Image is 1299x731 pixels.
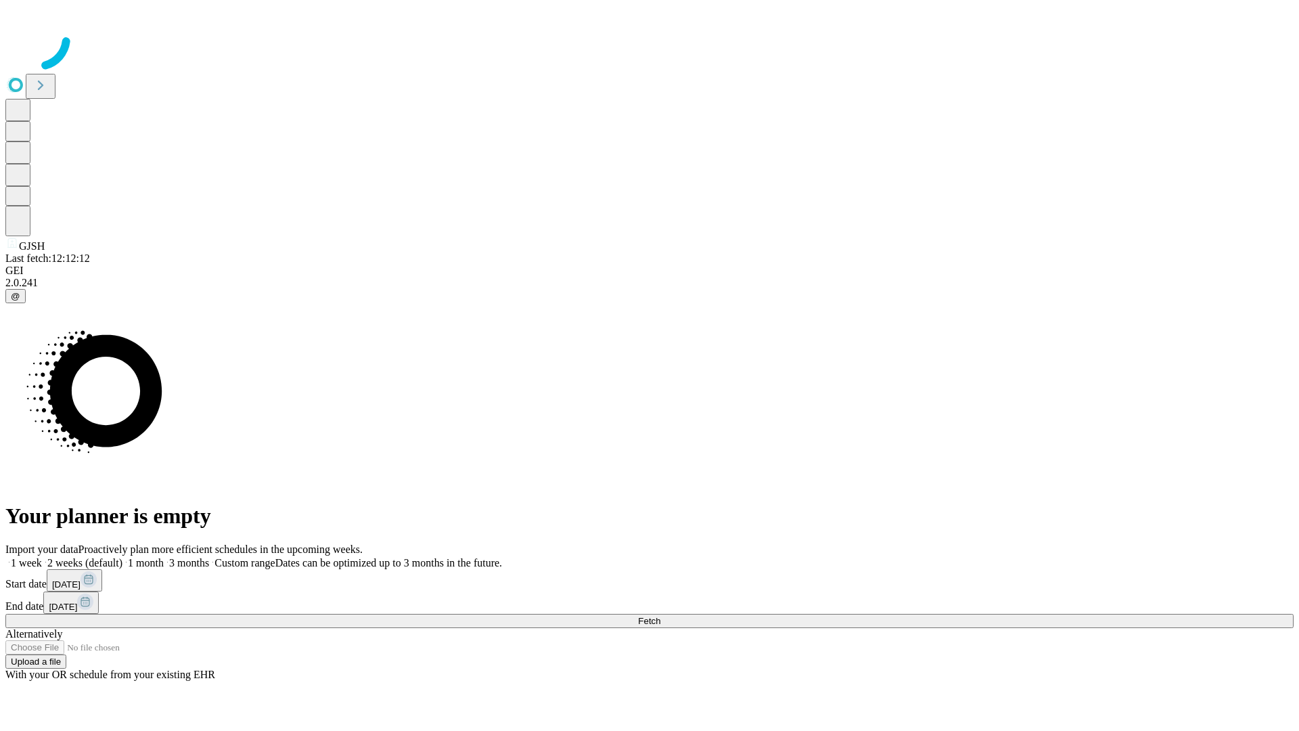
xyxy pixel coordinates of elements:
[5,277,1294,289] div: 2.0.241
[5,614,1294,628] button: Fetch
[5,592,1294,614] div: End date
[638,616,660,626] span: Fetch
[78,544,363,555] span: Proactively plan more efficient schedules in the upcoming weeks.
[5,628,62,640] span: Alternatively
[275,557,502,569] span: Dates can be optimized up to 3 months in the future.
[47,557,122,569] span: 2 weeks (default)
[11,291,20,301] span: @
[5,504,1294,529] h1: Your planner is empty
[214,557,275,569] span: Custom range
[52,579,81,590] span: [DATE]
[5,655,66,669] button: Upload a file
[19,240,45,252] span: GJSH
[49,602,77,612] span: [DATE]
[5,669,215,680] span: With your OR schedule from your existing EHR
[11,557,42,569] span: 1 week
[47,569,102,592] button: [DATE]
[169,557,209,569] span: 3 months
[5,252,90,264] span: Last fetch: 12:12:12
[43,592,99,614] button: [DATE]
[5,289,26,303] button: @
[5,544,78,555] span: Import your data
[5,569,1294,592] div: Start date
[5,265,1294,277] div: GEI
[128,557,164,569] span: 1 month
